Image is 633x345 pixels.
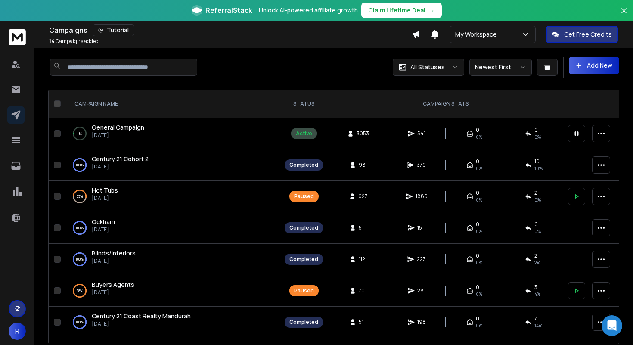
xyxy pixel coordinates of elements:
[205,5,252,16] span: ReferralStack
[359,319,367,326] span: 51
[289,319,318,326] div: Completed
[294,193,314,200] div: Paused
[569,57,619,74] button: Add New
[417,319,426,326] span: 198
[476,291,482,298] span: 0%
[534,158,540,165] span: 10
[289,162,318,168] div: Completed
[417,130,426,137] span: 541
[476,190,479,196] span: 0
[64,181,279,212] td: 53%Hot Tubs[DATE]
[534,134,541,140] span: 0 %
[417,224,426,231] span: 15
[279,90,328,118] th: STATUS
[49,38,99,45] p: Campaigns added
[92,123,144,132] a: General Campaign
[476,127,479,134] span: 0
[92,320,191,327] p: [DATE]
[64,307,279,338] td: 100%Century 21 Coast Realty Mandurah[DATE]
[64,90,279,118] th: CAMPAIGN NAME
[92,132,144,139] p: [DATE]
[417,256,426,263] span: 223
[92,249,136,258] a: Blinds/Interiors
[534,165,543,172] span: 10 %
[294,287,314,294] div: Paused
[455,30,500,39] p: My Workspace
[92,186,118,194] span: Hot Tubs
[92,249,136,257] span: Blinds/Interiors
[92,186,118,195] a: Hot Tubs
[92,218,115,226] a: Ockham
[49,24,412,36] div: Campaigns
[361,3,442,18] button: Claim Lifetime Deal→
[9,323,26,340] button: R
[534,190,537,196] span: 2
[534,196,541,203] span: 0 %
[546,26,618,43] button: Get Free Credits
[534,315,537,322] span: 7
[77,286,83,295] p: 98 %
[64,275,279,307] td: 98%Buyers Agents[DATE]
[602,315,622,336] div: Open Intercom Messenger
[469,59,532,76] button: Newest First
[76,255,84,264] p: 100 %
[358,193,367,200] span: 627
[92,258,136,264] p: [DATE]
[328,90,563,118] th: CAMPAIGN STATS
[534,259,540,266] span: 2 %
[359,162,367,168] span: 98
[618,5,630,26] button: Close banner
[92,289,134,296] p: [DATE]
[476,284,479,291] span: 0
[476,252,479,259] span: 0
[534,252,537,259] span: 2
[476,259,482,266] span: 0%
[476,134,482,140] span: 0%
[429,6,435,15] span: →
[64,212,279,244] td: 100%Ockham[DATE]
[476,221,479,228] span: 0
[64,244,279,275] td: 100%Blinds/Interiors[DATE]
[76,161,84,169] p: 100 %
[92,312,191,320] a: Century 21 Coast Realty Mandurah
[534,284,537,291] span: 3
[78,129,82,138] p: 1 %
[296,130,312,137] div: Active
[476,158,479,165] span: 0
[289,224,318,231] div: Completed
[476,228,482,235] span: 0%
[92,280,134,289] a: Buyers Agents
[534,291,540,298] span: 4 %
[92,226,115,233] p: [DATE]
[92,155,149,163] a: Century 21 Cohort 2
[534,322,542,329] span: 14 %
[476,165,482,172] span: 0%
[93,24,134,36] button: Tutorial
[359,287,367,294] span: 70
[534,127,538,134] span: 0
[359,256,367,263] span: 112
[359,224,367,231] span: 5
[289,256,318,263] div: Completed
[534,228,541,235] span: 0 %
[417,162,426,168] span: 379
[92,163,149,170] p: [DATE]
[64,118,279,149] td: 1%General Campaign[DATE]
[49,37,55,45] span: 14
[357,130,369,137] span: 3053
[64,149,279,181] td: 100%Century 21 Cohort 2[DATE]
[416,193,428,200] span: 1886
[410,63,445,71] p: All Statuses
[76,318,84,326] p: 100 %
[417,287,426,294] span: 281
[476,196,482,203] span: 0%
[92,123,144,131] span: General Campaign
[476,322,482,329] span: 0%
[92,195,118,202] p: [DATE]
